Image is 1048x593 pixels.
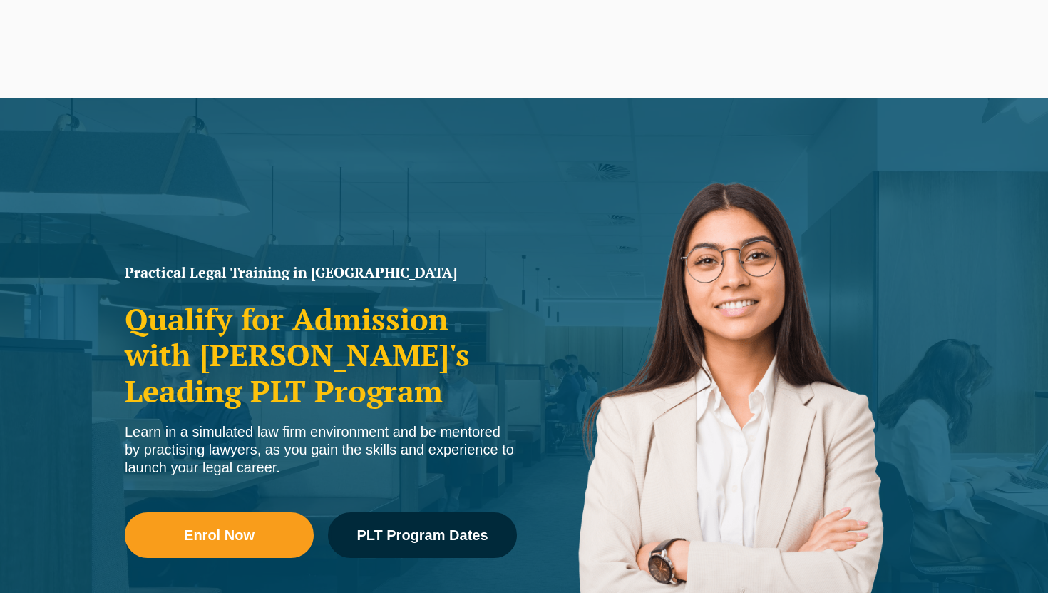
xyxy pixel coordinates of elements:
[184,528,255,542] span: Enrol Now
[356,528,488,542] span: PLT Program Dates
[125,265,517,280] h1: Practical Legal Training in [GEOGRAPHIC_DATA]
[328,512,517,558] a: PLT Program Dates
[125,423,517,477] div: Learn in a simulated law firm environment and be mentored by practising lawyers, as you gain the ...
[125,301,517,409] h2: Qualify for Admission with [PERSON_NAME]'s Leading PLT Program
[125,512,314,558] a: Enrol Now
